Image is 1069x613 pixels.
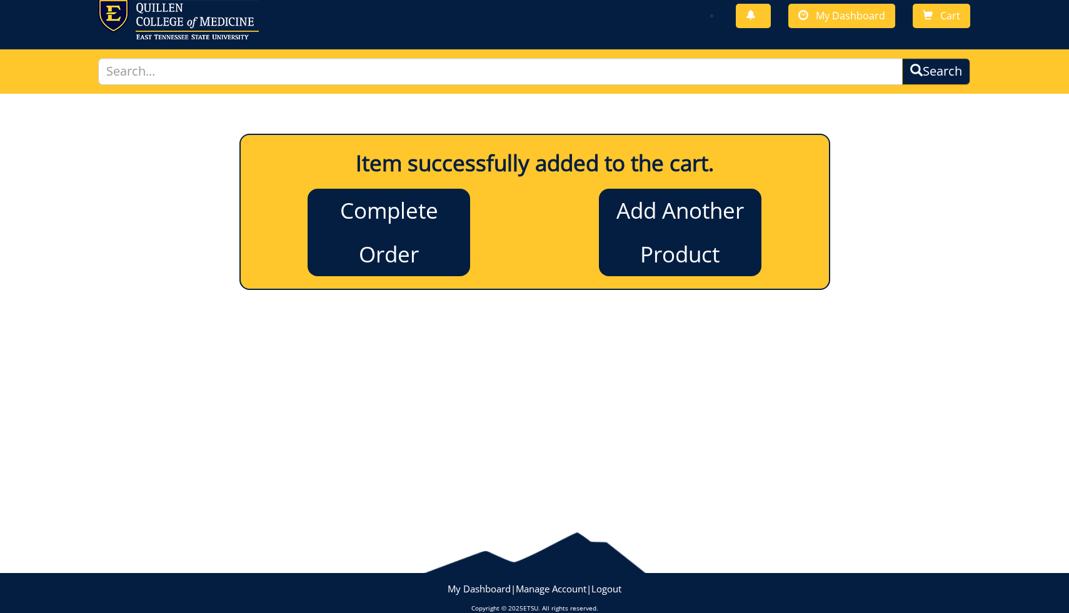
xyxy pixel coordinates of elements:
[448,582,511,595] a: My Dashboard
[788,4,895,28] a: My Dashboard
[516,582,586,595] a: Manage Account
[902,58,970,85] button: Search
[913,4,970,28] a: Cart
[599,189,761,276] a: Add Another Product
[591,582,621,595] a: Logout
[940,9,960,22] span: Cart
[523,604,538,612] a: ETSU
[308,189,470,276] a: Complete Order
[98,58,903,85] input: Search...
[356,148,714,177] b: Item successfully added to the cart.
[816,9,885,22] span: My Dashboard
